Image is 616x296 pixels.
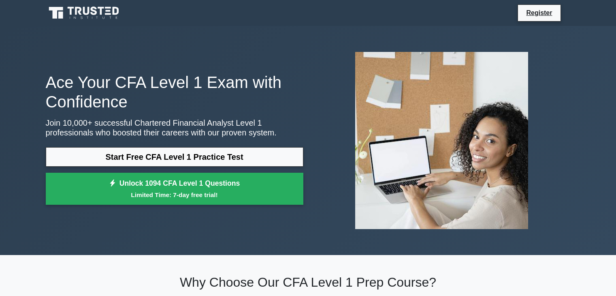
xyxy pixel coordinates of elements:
h2: Why Choose Our CFA Level 1 Prep Course? [46,275,571,290]
small: Limited Time: 7-day free trial! [56,190,293,199]
a: Unlock 1094 CFA Level 1 QuestionsLimited Time: 7-day free trial! [46,173,303,205]
a: Start Free CFA Level 1 Practice Test [46,147,303,167]
h1: Ace Your CFA Level 1 Exam with Confidence [46,73,303,112]
p: Join 10,000+ successful Chartered Financial Analyst Level 1 professionals who boosted their caree... [46,118,303,137]
a: Register [521,8,557,18]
